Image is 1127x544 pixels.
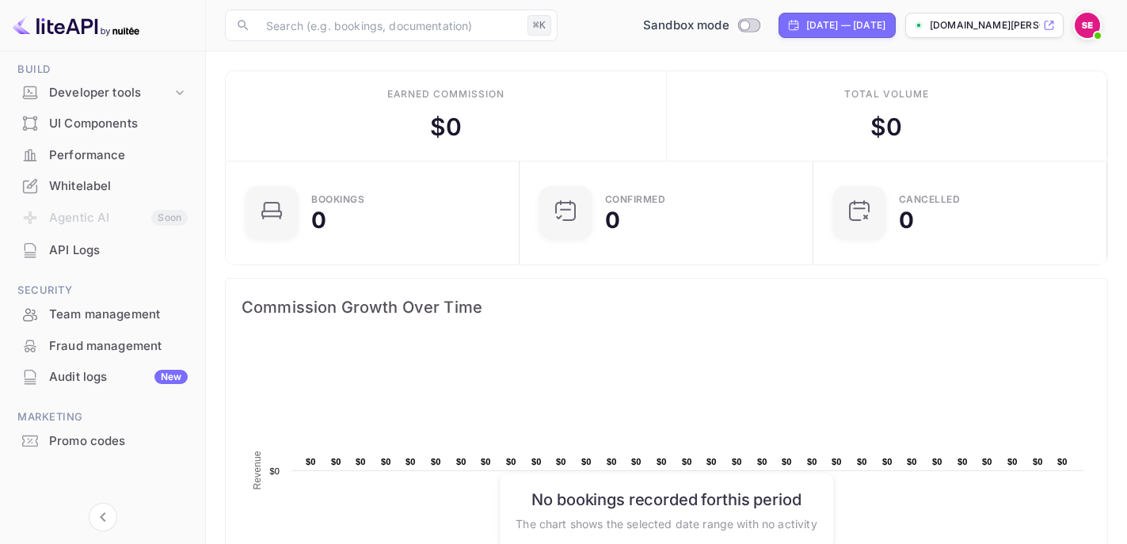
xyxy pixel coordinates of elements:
div: Fraud management [10,331,196,362]
button: Collapse navigation [89,503,117,531]
div: 0 [605,209,620,231]
div: Switch to Production mode [637,17,766,35]
text: $0 [306,457,316,466]
div: API Logs [10,235,196,266]
div: ⌘K [527,15,551,36]
div: Developer tools [10,79,196,107]
text: $0 [1033,457,1043,466]
div: Audit logsNew [10,362,196,393]
div: Earned commission [387,87,504,101]
div: 0 [899,209,914,231]
a: Team management [10,299,196,329]
div: Promo codes [10,426,196,457]
text: $0 [782,457,792,466]
a: Performance [10,140,196,169]
div: Promo codes [49,432,188,451]
text: $0 [932,457,942,466]
text: $0 [431,457,441,466]
a: Fraud management [10,331,196,360]
div: Whitelabel [10,171,196,202]
div: Audit logs [49,368,188,386]
div: New [154,370,188,384]
text: $0 [757,457,767,466]
div: API Logs [49,242,188,260]
a: Whitelabel [10,171,196,200]
div: UI Components [49,115,188,133]
a: Audit logsNew [10,362,196,391]
div: Performance [49,146,188,165]
div: Whitelabel [49,177,188,196]
text: $0 [506,457,516,466]
div: $ 0 [870,109,902,145]
div: Team management [49,306,188,324]
text: $0 [832,457,842,466]
span: Commission Growth Over Time [242,295,1091,320]
text: $0 [531,457,542,466]
div: Team management [10,299,196,330]
text: $0 [857,457,867,466]
div: UI Components [10,108,196,139]
div: Fraud management [49,337,188,356]
text: $0 [982,457,992,466]
h6: No bookings recorded for this period [516,489,817,508]
a: Promo codes [10,426,196,455]
text: $0 [331,457,341,466]
text: $0 [581,457,592,466]
text: $0 [907,457,917,466]
div: Developer tools [49,84,172,102]
p: The chart shows the selected date range with no activity [516,515,817,531]
text: $0 [657,457,667,466]
text: $0 [1007,457,1018,466]
div: Bookings [311,195,364,204]
div: [DATE] — [DATE] [806,18,885,32]
span: Marketing [10,409,196,426]
text: $0 [356,457,366,466]
div: Confirmed [605,195,666,204]
text: $0 [456,457,466,466]
text: $0 [958,457,968,466]
img: Saif Elyzal [1075,13,1100,38]
text: $0 [607,457,617,466]
a: API Logs [10,235,196,264]
img: LiteAPI logo [13,13,139,38]
span: Sandbox mode [643,17,729,35]
div: Performance [10,140,196,171]
text: $0 [481,457,491,466]
text: $0 [631,457,642,466]
text: $0 [807,457,817,466]
p: [DOMAIN_NAME][PERSON_NAME] [930,18,1040,32]
span: Security [10,282,196,299]
text: Revenue [252,451,263,489]
text: $0 [405,457,416,466]
text: $0 [706,457,717,466]
text: $0 [556,457,566,466]
div: Total volume [844,87,929,101]
div: CANCELLED [899,195,961,204]
text: $0 [1057,457,1068,466]
div: $ 0 [430,109,462,145]
input: Search (e.g. bookings, documentation) [257,10,521,41]
text: $0 [269,466,280,476]
text: $0 [732,457,742,466]
a: UI Components [10,108,196,138]
span: Build [10,61,196,78]
text: $0 [381,457,391,466]
text: $0 [882,457,893,466]
text: $0 [682,457,692,466]
div: 0 [311,209,326,231]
